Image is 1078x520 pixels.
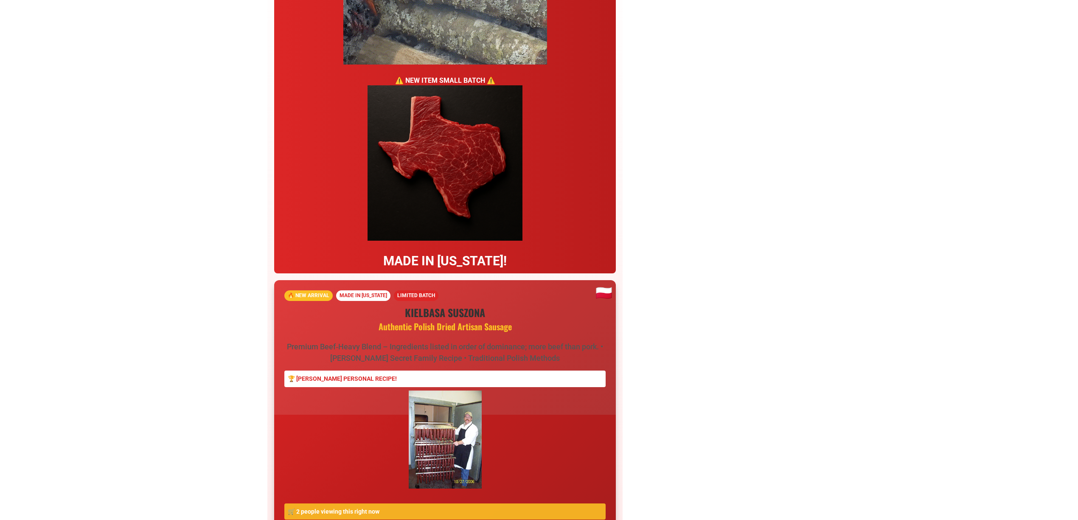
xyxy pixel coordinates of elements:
[368,85,522,241] img: Texas_Shaped_Steak_on_Slate_png.png
[383,253,507,268] span: MADE IN [US_STATE]!
[379,320,512,333] span: Authentic Polish Dried Artisan Sausage
[336,290,390,301] span: MADE IN [US_STATE]
[288,375,397,382] span: 🏆 [PERSON_NAME] PERSONAL RECIPE!
[284,290,333,301] span: 🔥 NEW ARRIVAL
[288,508,379,515] span: 🛒 2 people viewing this right now
[409,391,482,489] img: 495024643_9675203092515826_2052949536222747455_n_jpg.jpg
[284,341,606,364] p: Premium Beef‑Heavy Blend – Ingredients listed in order of dominance; more beef than pork. • [PERS...
[284,306,606,332] h1: KIELBASA SUSZONA
[394,290,438,301] span: LIMITED BATCH
[595,285,612,301] span: 🇵🇱
[395,76,495,84] strong: ⚠️ NEW ITEM SMALL BATCH ⚠️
